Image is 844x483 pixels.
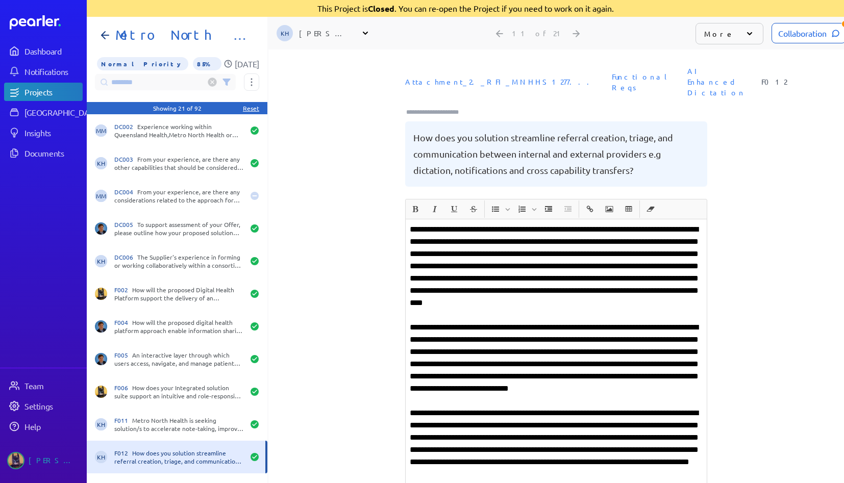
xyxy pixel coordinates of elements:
[114,188,244,204] div: From your experience, are there any considerations related to the approach for design and impleme...
[95,255,107,267] span: Kaye Hocking
[24,380,82,391] div: Team
[114,122,244,139] div: Experience working within Queensland Health,Metro North Health or another Australian jurisdiction...
[95,190,107,202] span: Michelle Manuel
[4,103,83,121] a: [GEOGRAPHIC_DATA]
[24,421,82,431] div: Help
[401,72,600,91] span: Document: Attachment_2._RFI_MNHHS127794_Requirements_and_Response_Form_Alcidion Response.xlsx
[4,397,83,415] a: Settings
[114,286,132,294] span: F002
[114,384,132,392] span: F006
[114,253,137,261] span: DC006
[486,200,512,218] span: Insert Unordered List
[4,376,83,395] a: Team
[24,87,82,97] div: Projects
[24,46,82,56] div: Dashboard
[24,148,82,158] div: Documents
[4,417,83,436] a: Help
[24,401,82,411] div: Settings
[7,452,24,469] img: Tung Nguyen
[4,123,83,142] a: Insights
[512,29,565,38] div: 11 of 21
[114,318,244,335] div: How will the proposed digital health platform approach enable information sharing and flow across...
[24,128,82,138] div: Insights
[95,353,107,365] img: Sam Blight
[581,200,599,218] span: Insert link
[114,220,137,228] span: DC005
[111,27,251,43] h1: Metro North Flow_Func & Non-Func
[114,449,132,457] span: F012
[114,416,132,424] span: F011
[368,3,394,14] strong: Closed
[608,67,675,97] span: Sheet: Functional Reqs
[114,449,244,465] div: How does you solution streamline referral creation, triage, and communication between internal an...
[464,200,483,218] span: Strike through
[4,62,83,81] a: Notifications
[114,220,244,237] div: To support assessment of your Offer, please outline how your proposed solution will deliver on th...
[95,418,107,430] span: Kaye Hocking
[97,57,188,70] span: Priority
[487,200,504,218] button: Insert Unordered List
[683,62,749,102] span: Section: AI Enhanced Dictation
[539,200,558,218] span: Increase Indent
[114,351,244,367] div: An interactive layer through which users access, navigate, and manage patient flow activities. It...
[243,104,259,112] div: Reset
[704,29,734,39] p: More
[114,351,132,359] span: F005
[405,107,468,117] input: Type here to add tags
[114,384,244,400] div: How does your Integrated solution suite support an intuitive and role-responsive user experience ...
[114,416,244,433] div: Metro North Health is seeking solution/s to accelerate note-taking, improve accuracy, and reduce ...
[95,386,107,398] img: Tung Nguyen
[642,200,659,218] button: Clear Formatting
[513,200,538,218] span: Insert Ordered List
[114,253,244,269] div: The Supplier's experience in forming or working collaboratively within a consortium of vendors to...
[10,15,83,30] a: Dashboard
[4,42,83,60] a: Dashboard
[4,448,83,473] a: Tung Nguyen's photo[PERSON_NAME]
[95,451,107,463] span: Kaye Hocking
[114,286,244,302] div: How will the proposed Digital Health Platform support the delivery of an integrated suite of clin...
[426,200,443,218] button: Italic
[426,200,444,218] span: Italic
[407,200,424,218] button: Bold
[95,320,107,333] img: Sam Blight
[193,57,221,70] span: 85% of Questions Completed
[114,155,244,171] div: From your experience, are there any other capabilities that should be considered as part of the M...
[559,200,577,218] span: Decrease Indent
[445,200,463,218] button: Underline
[95,124,107,137] span: Michelle Manuel
[619,200,638,218] span: Insert table
[465,200,482,218] button: Strike through
[601,200,618,218] button: Insert Image
[4,144,83,162] a: Documents
[29,452,80,469] div: [PERSON_NAME]
[757,72,791,91] span: Reference Number: F012
[235,58,259,70] p: [DATE]
[95,288,107,300] img: Tung Nguyen
[4,83,83,101] a: Projects
[114,188,137,196] span: DC004
[114,155,137,163] span: DC003
[540,200,557,218] button: Increase Indent
[95,222,107,235] img: Sam Blight
[277,25,293,41] span: Kaye Hocking
[24,66,82,77] div: Notifications
[153,104,202,112] div: Showing 21 of 92
[114,122,137,131] span: DC002
[581,200,599,218] button: Insert link
[620,200,637,218] button: Insert table
[299,28,350,38] div: [PERSON_NAME]
[95,157,107,169] span: Kaye Hocking
[513,200,531,218] button: Insert Ordered List
[413,130,699,179] pre: How does you solution streamline referral creation, triage, and communication between internal an...
[641,200,660,218] span: Clear Formatting
[114,318,132,326] span: F004
[24,107,101,117] div: [GEOGRAPHIC_DATA]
